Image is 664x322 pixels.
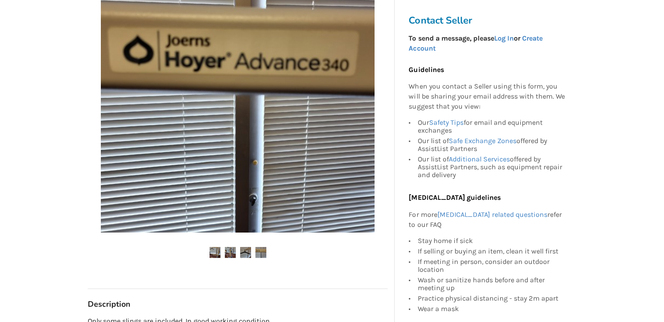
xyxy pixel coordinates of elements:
a: Additional Services [448,155,509,163]
h3: Contact Seller [409,14,569,27]
b: [MEDICAL_DATA] guidelines [409,193,500,202]
a: Safe Exchange Zones [448,137,516,145]
div: Our list of offered by AssistList Partners, such as equipment repair and delivery [417,154,565,179]
div: Our list of offered by AssistList Partners [417,136,565,154]
a: Safety Tips [429,118,463,127]
div: Wear a mask [417,304,565,313]
a: Log In [494,34,513,42]
img: floor lift - joerns hoyer - advanced 340-mechanical floor lift-transfer aids-richmond-assistlist-... [210,247,220,258]
b: Guidelines [409,65,444,74]
img: floor lift - joerns hoyer - advanced 340-mechanical floor lift-transfer aids-richmond-assistlist-... [225,247,236,258]
img: floor lift - joerns hoyer - advanced 340-mechanical floor lift-transfer aids-richmond-assistlist-... [255,247,266,258]
strong: To send a message, please or [409,34,542,52]
div: If meeting in person, consider an outdoor location [417,257,565,275]
a: [MEDICAL_DATA] related questions [437,210,547,219]
h3: Description [88,299,388,309]
p: For more refer to our FAQ [409,210,565,230]
div: Wash or sanitize hands before and after meeting up [417,275,565,293]
img: floor lift - joerns hoyer - advanced 340-mechanical floor lift-transfer aids-richmond-assistlist-... [240,247,251,258]
div: If selling or buying an item, clean it well first [417,246,565,257]
p: When you contact a Seller using this form, you will be sharing your email address with them. We s... [409,82,565,112]
div: Practice physical distancing - stay 2m apart [417,293,565,304]
div: Stay home if sick [417,237,565,246]
div: Our for email and equipment exchanges [417,119,565,136]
